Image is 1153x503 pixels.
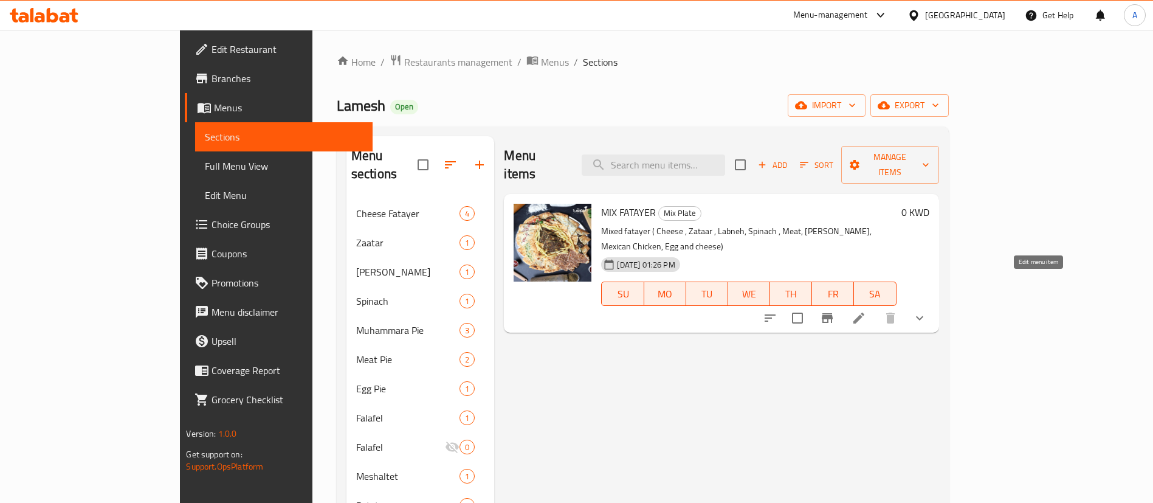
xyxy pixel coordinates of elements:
[658,206,701,221] div: Mix Plate
[195,181,373,210] a: Edit Menu
[212,71,363,86] span: Branches
[459,469,475,484] div: items
[346,228,495,257] div: Zaatar1
[186,459,263,474] a: Support.OpsPlatform
[205,159,363,173] span: Full Menu View
[356,411,460,425] span: Falafel
[792,156,841,175] span: Sort items
[380,55,385,69] li: /
[925,9,1005,22] div: [GEOGRAPHIC_DATA]
[582,154,725,176] input: search
[785,305,810,331] span: Select to update
[583,55,618,69] span: Sections
[460,325,474,336] span: 3
[644,282,686,306] button: MO
[460,412,474,424] span: 1
[212,246,363,261] span: Coupons
[459,411,475,425] div: items
[755,304,785,333] button: sort-choices
[205,188,363,203] span: Edit Menu
[346,257,495,286] div: [PERSON_NAME]1
[460,471,474,482] span: 1
[912,311,927,325] svg: Show Choices
[356,440,446,454] span: Falafel
[346,432,495,462] div: Falafel0
[859,285,891,303] span: SA
[460,208,474,220] span: 4
[390,100,418,114] div: Open
[185,297,373,327] a: Menu disclaimer
[346,403,495,432] div: Falafel1
[612,259,680,271] span: [DATE] 01:26 PM
[728,152,753,178] span: Select section
[601,203,656,221] span: MIX FATAYER
[775,285,807,303] span: TH
[905,304,934,333] button: show more
[404,55,512,69] span: Restaurants management
[356,469,460,484] span: Meshaltet
[356,206,460,221] span: Cheese Fatayer
[460,296,474,307] span: 1
[574,55,578,69] li: /
[185,268,373,297] a: Promotions
[185,210,373,239] a: Choice Groups
[195,122,373,151] a: Sections
[214,100,363,115] span: Menus
[800,158,833,172] span: Sort
[526,54,569,70] a: Menus
[185,356,373,385] a: Coverage Report
[185,64,373,93] a: Branches
[817,285,849,303] span: FR
[337,92,385,119] span: Lamesh
[205,130,363,144] span: Sections
[436,150,465,179] span: Sort sections
[356,235,460,250] span: Zaatar
[459,294,475,308] div: items
[460,266,474,278] span: 1
[185,385,373,414] a: Grocery Checklist
[346,286,495,316] div: Spinach1
[356,265,460,279] span: [PERSON_NAME]
[218,426,237,442] span: 1.0.0
[880,98,939,113] span: export
[465,150,494,179] button: Add section
[686,282,728,306] button: TU
[460,442,474,453] span: 0
[185,327,373,356] a: Upsell
[185,35,373,64] a: Edit Restaurant
[770,282,812,306] button: TH
[390,54,512,70] a: Restaurants management
[460,237,474,249] span: 1
[356,352,460,367] span: Meat Pie
[337,54,949,70] nav: breadcrumb
[841,146,938,184] button: Manage items
[195,151,373,181] a: Full Menu View
[876,304,905,333] button: delete
[517,55,521,69] li: /
[346,316,495,345] div: Muhammara Pie3
[356,381,460,396] span: Egg Pie
[607,285,639,303] span: SU
[356,265,460,279] div: Labneh Fatayer
[733,285,765,303] span: WE
[445,440,459,454] svg: Inactive section
[797,156,836,175] button: Sort
[212,392,363,407] span: Grocery Checklist
[459,265,475,279] div: items
[410,152,436,178] span: Select all sections
[460,383,474,395] span: 1
[212,363,363,378] span: Coverage Report
[659,206,701,220] span: Mix Plate
[460,354,474,366] span: 2
[459,206,475,221] div: items
[854,282,896,306] button: SA
[797,98,856,113] span: import
[756,158,789,172] span: Add
[459,381,475,396] div: items
[346,462,495,491] div: Meshaltet1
